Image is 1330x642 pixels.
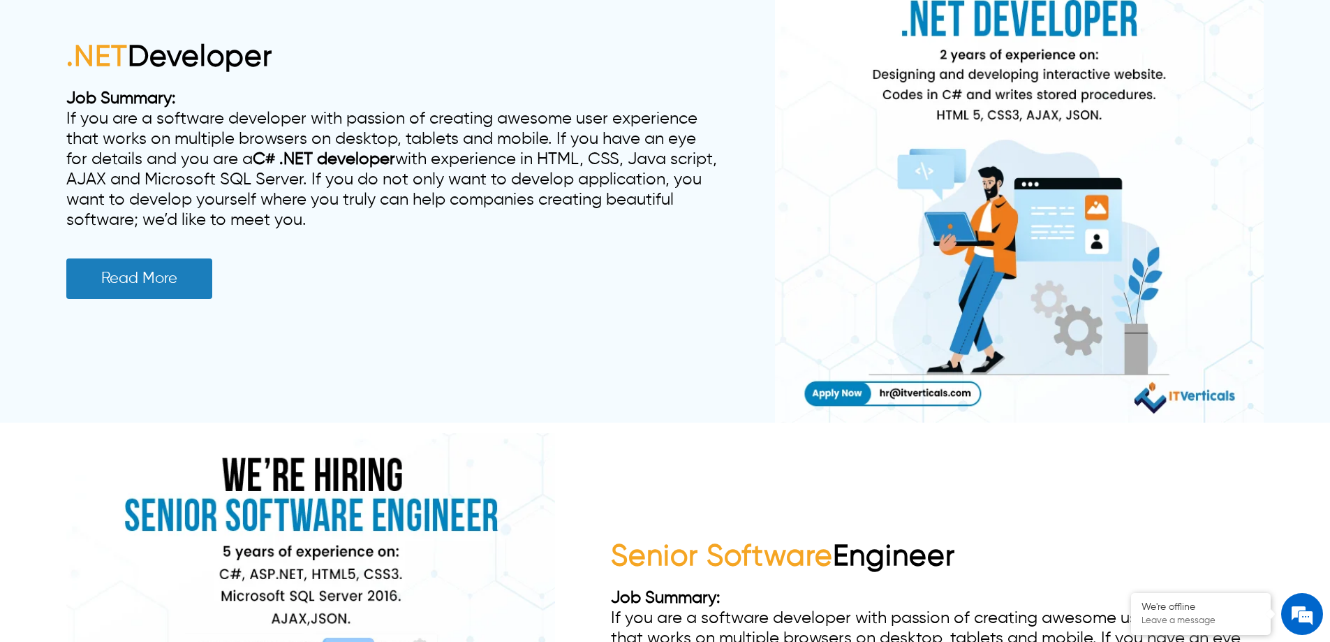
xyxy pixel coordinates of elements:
[110,366,177,376] em: Driven by SalesIQ
[611,542,955,571] a: Senior SoftwareEngineer
[29,176,244,317] span: We are offline. Please leave us a message.
[611,590,721,606] strong: Job Summary:
[205,430,253,449] em: Submit
[1141,615,1260,627] p: Leave a message
[96,367,106,375] img: salesiqlogo_leal7QplfZFryJ6FIlVepeu7OftD7mt8q6exU6-34PB8prfIgodN67KcxXM9Y7JQ_.png
[66,90,176,107] strong: Job Summary:
[66,258,212,299] a: Read More
[253,151,395,168] a: C# .NET developer
[24,84,59,92] img: logo_Zg8I0qSkbAqR2WFHt3p6CTuqpyXMFPubPcD2OT02zFN43Cy9FUNNG3NEPhM_Q1qe_.png
[1141,601,1260,613] div: We're offline
[611,542,833,571] span: Senior Software
[229,7,263,41] div: Minimize live chat window
[73,78,235,96] div: Leave a message
[66,43,272,72] a: .NETDeveloper
[66,89,719,231] div: If you are a software developer with passion of creating awesome user experience that works on mu...
[7,381,266,430] textarea: Type your message and click 'Submit'
[66,43,128,72] span: .NET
